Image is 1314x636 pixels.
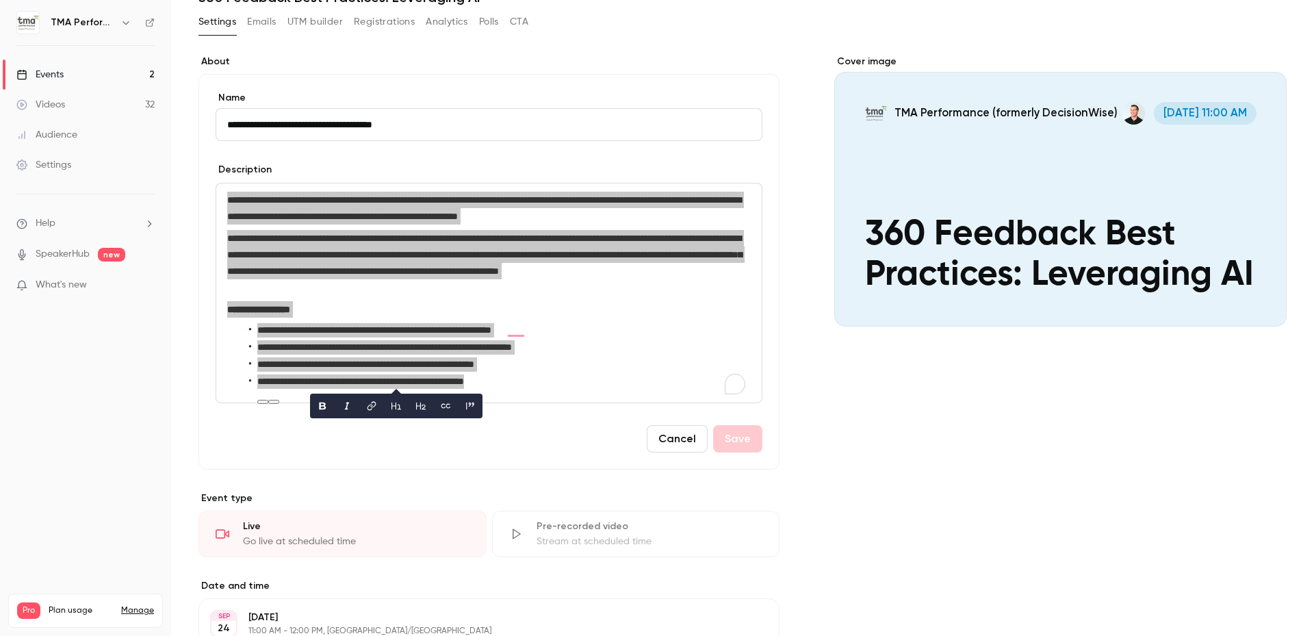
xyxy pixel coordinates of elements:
[479,11,499,33] button: Polls
[198,55,780,68] label: About
[17,12,39,34] img: TMA Performance (formerly DecisionWise)
[426,11,468,33] button: Analytics
[36,216,55,231] span: Help
[216,91,762,105] label: Name
[218,622,230,635] p: 24
[216,183,762,403] div: To enrich screen reader interactions, please activate Accessibility in Grammarly extension settings
[16,68,64,81] div: Events
[354,11,415,33] button: Registrations
[16,98,65,112] div: Videos
[36,247,90,262] a: SpeakerHub
[243,535,469,548] div: Go live at scheduled time
[216,163,272,177] label: Description
[198,511,487,557] div: LiveGo live at scheduled time
[537,535,763,548] div: Stream at scheduled time
[361,395,383,417] button: link
[16,158,71,172] div: Settings
[216,183,762,403] section: description
[16,128,77,142] div: Audience
[51,16,115,29] h6: TMA Performance (formerly DecisionWise)
[211,611,236,621] div: SEP
[287,11,343,33] button: UTM builder
[198,579,780,593] label: Date and time
[459,395,481,417] button: blockquote
[647,425,708,453] button: Cancel
[198,11,236,33] button: Settings
[16,216,155,231] li: help-dropdown-opener
[336,395,358,417] button: italic
[834,55,1287,68] label: Cover image
[243,520,469,533] div: Live
[492,511,780,557] div: Pre-recorded videoStream at scheduled time
[248,611,707,624] p: [DATE]
[198,492,780,505] p: Event type
[17,602,40,619] span: Pro
[49,605,113,616] span: Plan usage
[311,395,333,417] button: bold
[36,278,87,292] span: What's new
[834,55,1287,327] section: Cover image
[537,520,763,533] div: Pre-recorded video
[98,248,125,262] span: new
[121,605,154,616] a: Manage
[216,183,762,403] div: editor
[247,11,276,33] button: Emails
[510,11,528,33] button: CTA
